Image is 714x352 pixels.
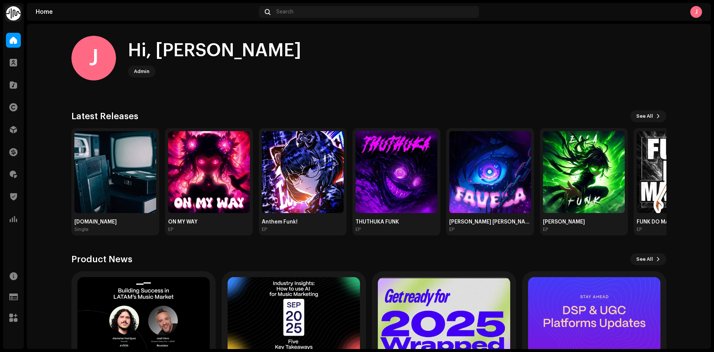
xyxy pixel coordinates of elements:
div: EP [449,226,454,232]
img: b27d35c5-dc24-4a88-842e-97abc6d66a41 [449,131,531,213]
div: J [690,6,702,18]
span: See All [636,252,653,267]
img: c6857ada-933d-4339-8cfb-6cd8564545b2 [74,131,156,213]
div: Single [74,226,89,232]
h3: Product News [71,253,132,265]
div: [PERSON_NAME] [543,219,625,225]
img: bb561eaf-0968-46d7-baca-c5aeac2e3c0d [543,131,625,213]
img: 0f74c21f-6d1c-4dbc-9196-dbddad53419e [6,6,21,21]
div: EP [262,226,267,232]
img: 07d5e9c2-1b6c-49c6-9644-11d63343ca7c [356,131,437,213]
div: EP [637,226,642,232]
div: THUTHUKA FUNK [356,219,437,225]
div: [DOMAIN_NAME] [74,219,156,225]
div: ON MY WAY [168,219,250,225]
div: Anthem Funk! [262,219,344,225]
div: EP [168,226,173,232]
h3: Latest Releases [71,110,138,122]
div: EP [356,226,361,232]
img: a1ac9437-aa32-42b9-bd45-c729d2b6f146 [168,131,250,213]
span: See All [636,109,653,124]
div: Home [36,9,256,15]
div: Admin [134,67,149,76]
div: J [71,36,116,80]
img: a1b259e4-4dce-4703-97df-7ff56f41d82b [262,131,344,213]
button: See All [630,110,666,122]
button: See All [630,253,666,265]
span: Search [276,9,293,15]
div: [PERSON_NAME] [PERSON_NAME] [449,219,531,225]
div: EP [543,226,548,232]
div: Hi, [PERSON_NAME] [128,39,301,63]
